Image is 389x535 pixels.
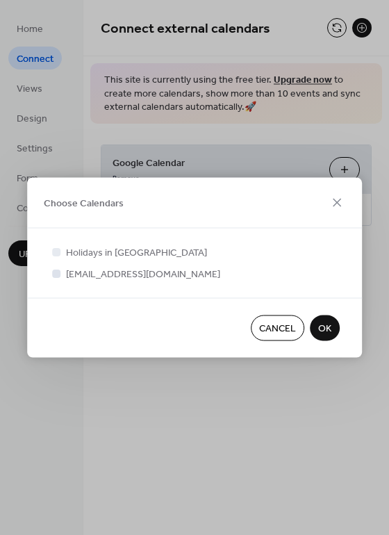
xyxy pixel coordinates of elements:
button: OK [310,315,340,341]
span: Holidays in [GEOGRAPHIC_DATA] [66,246,207,261]
span: Choose Calendars [44,197,124,211]
button: Cancel [251,315,304,341]
span: [EMAIL_ADDRESS][DOMAIN_NAME] [66,267,220,282]
span: Cancel [259,322,296,336]
span: OK [318,322,331,336]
